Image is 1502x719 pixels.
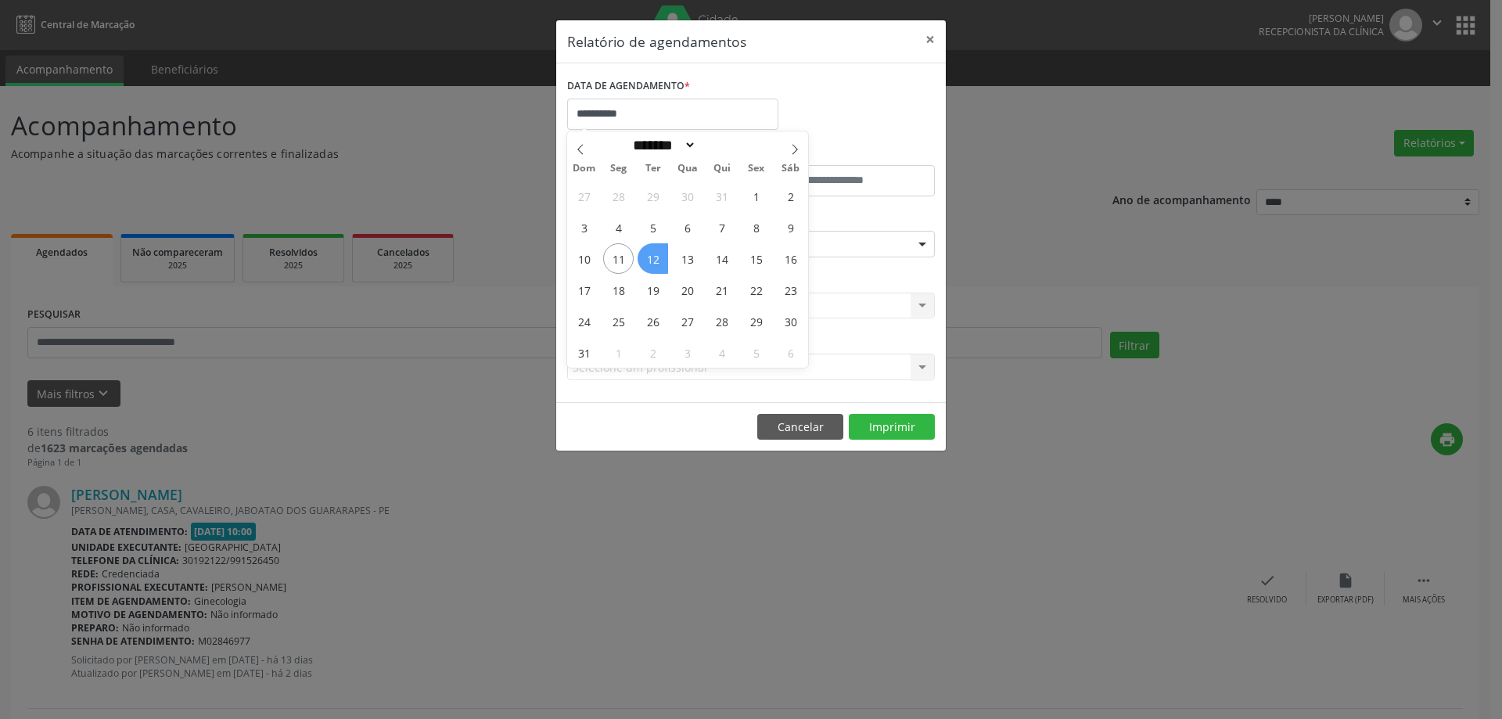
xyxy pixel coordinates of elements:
[638,337,668,368] span: Setembro 2, 2025
[603,243,634,274] span: Agosto 11, 2025
[775,212,806,243] span: Agosto 9, 2025
[638,306,668,336] span: Agosto 26, 2025
[670,164,705,174] span: Qua
[603,181,634,211] span: Julho 28, 2025
[672,181,702,211] span: Julho 30, 2025
[636,164,670,174] span: Ter
[705,164,739,174] span: Qui
[706,337,737,368] span: Setembro 4, 2025
[672,337,702,368] span: Setembro 3, 2025
[739,164,774,174] span: Sex
[741,181,771,211] span: Agosto 1, 2025
[672,275,702,305] span: Agosto 20, 2025
[706,275,737,305] span: Agosto 21, 2025
[569,337,599,368] span: Agosto 31, 2025
[603,337,634,368] span: Setembro 1, 2025
[672,243,702,274] span: Agosto 13, 2025
[914,20,946,59] button: Close
[638,275,668,305] span: Agosto 19, 2025
[603,212,634,243] span: Agosto 4, 2025
[569,275,599,305] span: Agosto 17, 2025
[741,275,771,305] span: Agosto 22, 2025
[567,164,602,174] span: Dom
[849,414,935,440] button: Imprimir
[775,306,806,336] span: Agosto 30, 2025
[569,306,599,336] span: Agosto 24, 2025
[706,181,737,211] span: Julho 31, 2025
[567,74,690,99] label: DATA DE AGENDAMENTO
[569,212,599,243] span: Agosto 3, 2025
[696,137,748,153] input: Year
[741,306,771,336] span: Agosto 29, 2025
[603,275,634,305] span: Agosto 18, 2025
[569,181,599,211] span: Julho 27, 2025
[775,181,806,211] span: Agosto 2, 2025
[706,243,737,274] span: Agosto 14, 2025
[774,164,808,174] span: Sáb
[672,212,702,243] span: Agosto 6, 2025
[775,243,806,274] span: Agosto 16, 2025
[755,141,935,165] label: ATÉ
[775,337,806,368] span: Setembro 6, 2025
[757,414,843,440] button: Cancelar
[672,306,702,336] span: Agosto 27, 2025
[706,306,737,336] span: Agosto 28, 2025
[706,212,737,243] span: Agosto 7, 2025
[775,275,806,305] span: Agosto 23, 2025
[602,164,636,174] span: Seg
[741,212,771,243] span: Agosto 8, 2025
[741,243,771,274] span: Agosto 15, 2025
[638,212,668,243] span: Agosto 5, 2025
[569,243,599,274] span: Agosto 10, 2025
[567,31,746,52] h5: Relatório de agendamentos
[638,181,668,211] span: Julho 29, 2025
[627,137,696,153] select: Month
[638,243,668,274] span: Agosto 12, 2025
[603,306,634,336] span: Agosto 25, 2025
[741,337,771,368] span: Setembro 5, 2025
